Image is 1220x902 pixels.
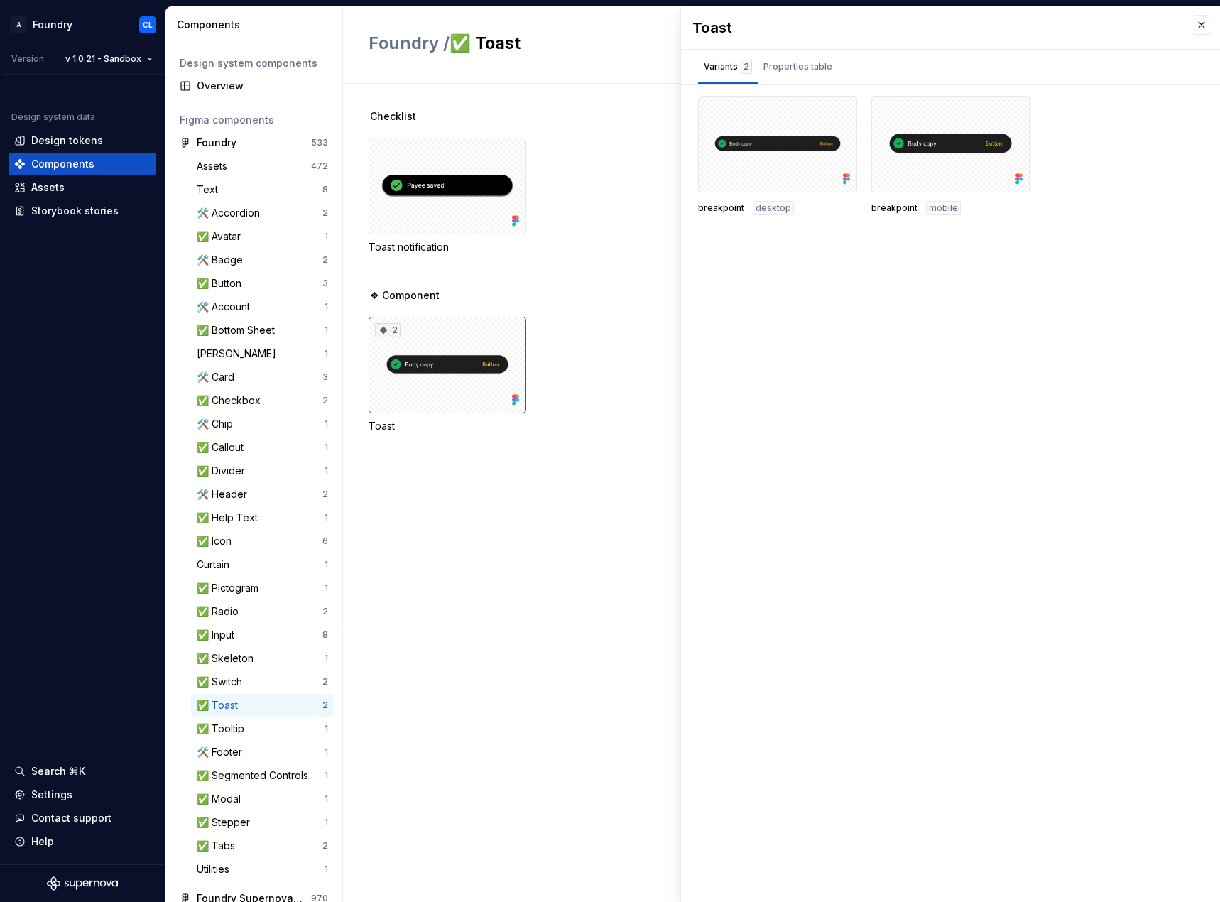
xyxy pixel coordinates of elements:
[197,464,251,478] div: ✅ Divider
[369,240,526,254] div: Toast notification
[31,157,94,171] div: Components
[325,793,328,805] div: 1
[191,624,334,646] a: ✅ Input8
[191,506,334,529] a: ✅ Help Text1
[191,741,334,764] a: 🛠️ Footer1
[369,32,993,55] h2: ✅ Toast
[191,483,334,506] a: 🛠️ Header2
[197,839,241,853] div: ✅ Tabs
[197,604,244,619] div: ✅ Radio
[763,60,832,74] div: Properties table
[741,60,752,74] div: 2
[369,317,526,433] div: 2Toast
[191,835,334,857] a: ✅ Tabs2
[59,49,159,69] button: v 1.0.21 - Sandbox
[375,323,401,337] div: 2
[369,419,526,433] div: Toast
[143,19,153,31] div: CL
[197,722,250,736] div: ✅ Tooltip
[9,129,156,152] a: Design tokens
[370,109,416,124] span: Checklist
[322,395,328,406] div: 2
[65,53,141,65] span: v 1.0.21 - Sandbox
[9,830,156,853] button: Help
[180,56,328,70] div: Design system components
[9,760,156,783] button: Search ⌘K
[31,134,103,148] div: Design tokens
[191,249,334,271] a: 🛠️ Badge2
[322,278,328,289] div: 3
[9,176,156,199] a: Assets
[704,60,752,74] div: Variants
[311,137,328,148] div: 533
[197,347,282,361] div: [PERSON_NAME]
[191,530,334,553] a: ✅ Icon6
[33,18,72,32] div: Foundry
[197,558,235,572] div: Curtain
[325,442,328,453] div: 1
[31,835,54,849] div: Help
[197,79,328,93] div: Overview
[191,694,334,717] a: ✅ Toast2
[929,202,958,214] span: mobile
[871,202,917,214] span: breakpoint
[197,815,256,830] div: ✅ Stepper
[191,788,334,810] a: ✅ Modal1
[325,746,328,758] div: 1
[191,202,334,224] a: 🛠️ Accordion2
[197,136,236,150] div: Foundry
[180,113,328,127] div: Figma components
[10,16,27,33] div: A
[191,342,334,365] a: [PERSON_NAME]1
[197,440,249,455] div: ✅ Callout
[197,300,256,314] div: 🛠️ Account
[325,653,328,664] div: 1
[322,371,328,383] div: 3
[325,559,328,570] div: 1
[3,9,162,40] button: AFoundryCL
[369,138,526,254] div: Toast notification
[191,717,334,740] a: ✅ Tooltip1
[322,840,328,852] div: 2
[197,487,253,501] div: 🛠️ Header
[322,700,328,711] div: 2
[191,319,334,342] a: ✅ Bottom Sheet1
[322,629,328,641] div: 8
[197,183,224,197] div: Text
[197,206,266,220] div: 🛠️ Accordion
[9,807,156,830] button: Contact support
[325,512,328,523] div: 1
[31,811,111,825] div: Contact support
[325,418,328,430] div: 1
[191,647,334,670] a: ✅ Skeleton1
[197,745,248,759] div: 🛠️ Footer
[325,325,328,336] div: 1
[756,202,791,214] span: desktop
[197,253,249,267] div: 🛠️ Badge
[197,323,281,337] div: ✅ Bottom Sheet
[322,184,328,195] div: 8
[31,764,85,778] div: Search ⌘K
[322,254,328,266] div: 2
[325,770,328,781] div: 1
[191,436,334,459] a: ✅ Callout1
[9,783,156,806] a: Settings
[9,153,156,175] a: Components
[47,876,118,891] svg: Supernova Logo
[370,288,440,303] span: ❖ Component
[197,628,240,642] div: ✅ Input
[325,582,328,594] div: 1
[325,231,328,242] div: 1
[322,207,328,219] div: 2
[325,301,328,313] div: 1
[191,178,334,201] a: Text8
[174,131,334,154] a: Foundry533
[322,676,328,688] div: 2
[197,511,263,525] div: ✅ Help Text
[191,553,334,576] a: Curtain1
[31,204,119,218] div: Storybook stories
[197,370,240,384] div: 🛠️ Card
[197,792,246,806] div: ✅ Modal
[325,348,328,359] div: 1
[325,864,328,875] div: 1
